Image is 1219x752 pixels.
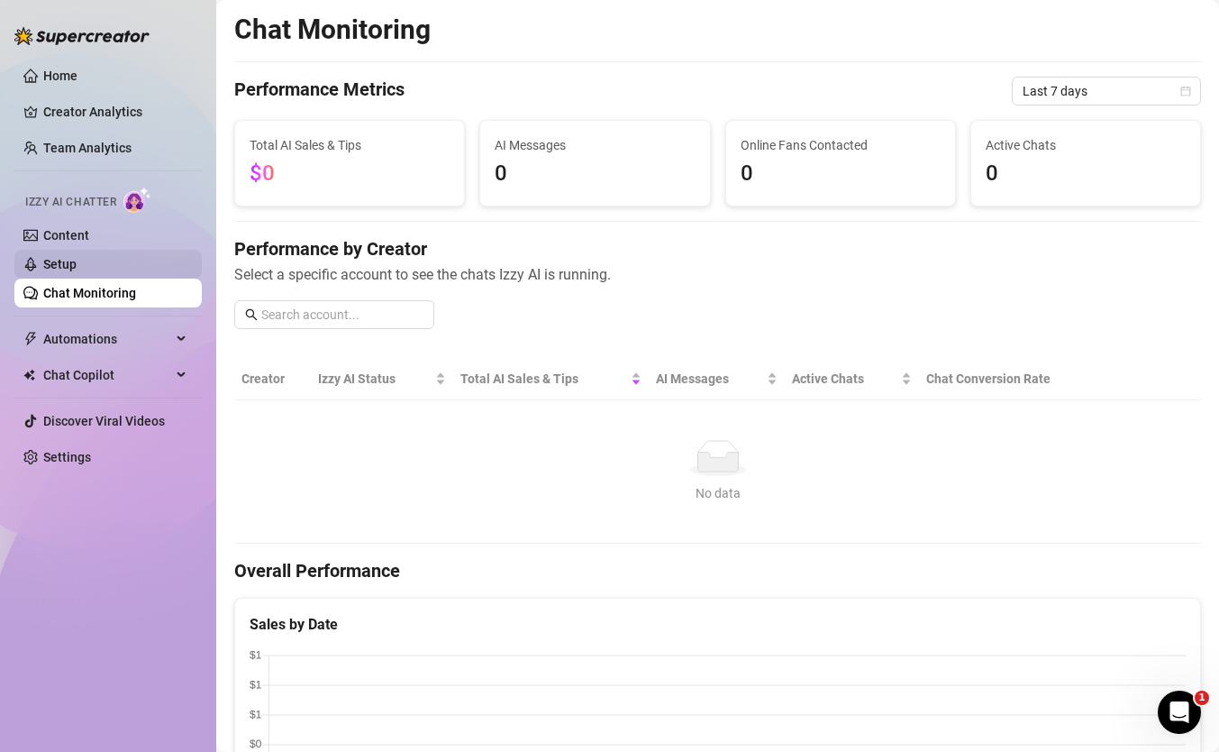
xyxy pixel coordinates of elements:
[23,332,38,346] span: thunderbolt
[43,257,77,271] a: Setup
[43,325,171,353] span: Automations
[234,358,311,400] th: Creator
[23,369,35,381] img: Chat Copilot
[123,187,151,213] img: AI Chatter
[234,13,431,47] h2: Chat Monitoring
[1180,86,1191,96] span: calendar
[25,194,116,211] span: Izzy AI Chatter
[741,157,941,191] span: 0
[43,97,187,126] a: Creator Analytics
[43,141,132,155] a: Team Analytics
[1023,78,1190,105] span: Last 7 days
[250,135,450,155] span: Total AI Sales & Tips
[43,286,136,300] a: Chat Monitoring
[919,358,1104,400] th: Chat Conversion Rate
[43,361,171,390] span: Chat Copilot
[234,236,1201,261] h4: Performance by Creator
[460,369,627,389] span: Total AI Sales & Tips
[245,308,258,321] span: search
[318,369,431,389] span: Izzy AI Status
[250,160,275,186] span: $0
[234,77,405,105] h4: Performance Metrics
[1195,691,1209,705] span: 1
[986,157,1186,191] span: 0
[792,369,897,389] span: Active Chats
[43,450,91,464] a: Settings
[234,558,1201,583] h4: Overall Performance
[43,69,77,83] a: Home
[311,358,452,400] th: Izzy AI Status
[261,305,423,325] input: Search account...
[43,228,89,243] a: Content
[14,27,150,45] img: logo-BBDzfeDw.svg
[495,135,695,155] span: AI Messages
[234,263,1201,286] span: Select a specific account to see the chats Izzy AI is running.
[986,135,1186,155] span: Active Chats
[453,358,649,400] th: Total AI Sales & Tips
[43,414,165,428] a: Discover Viral Videos
[741,135,941,155] span: Online Fans Contacted
[250,613,1186,636] div: Sales by Date
[495,157,695,191] span: 0
[656,369,763,389] span: AI Messages
[785,358,919,400] th: Active Chats
[249,483,1187,503] div: No data
[1158,691,1201,734] iframe: Intercom live chat
[649,358,785,400] th: AI Messages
